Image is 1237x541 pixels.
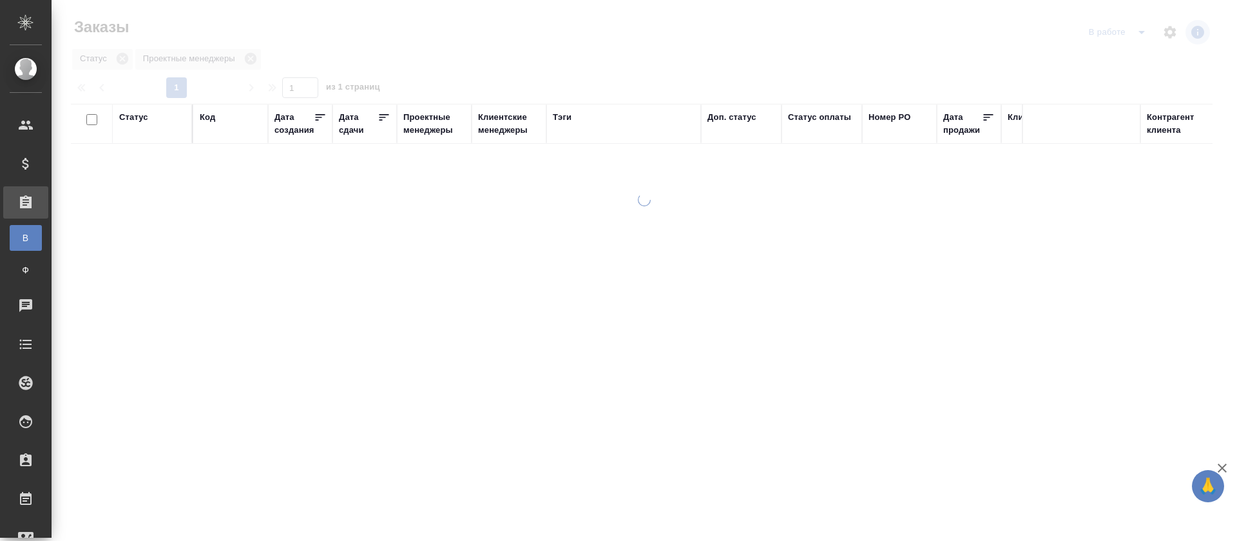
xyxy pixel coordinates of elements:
[339,111,378,137] div: Дата сдачи
[868,111,910,124] div: Номер PO
[10,257,42,283] a: Ф
[1197,473,1219,500] span: 🙏
[553,111,571,124] div: Тэги
[943,111,982,137] div: Дата продажи
[119,111,148,124] div: Статус
[707,111,756,124] div: Доп. статус
[788,111,851,124] div: Статус оплаты
[1192,470,1224,502] button: 🙏
[10,225,42,251] a: В
[1008,111,1037,124] div: Клиент
[403,111,465,137] div: Проектные менеджеры
[478,111,540,137] div: Клиентские менеджеры
[16,231,35,244] span: В
[16,264,35,277] span: Ф
[200,111,215,124] div: Код
[274,111,314,137] div: Дата создания
[1147,111,1209,137] div: Контрагент клиента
